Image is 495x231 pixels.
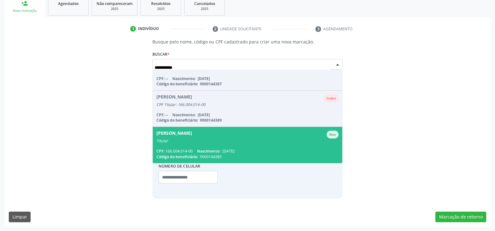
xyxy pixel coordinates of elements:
span: CPF: [156,148,165,154]
label: Número de celular [159,161,200,171]
div: 1 [130,26,136,32]
p: Busque pelo nome, código ou CPF cadastrado para criar uma nova marcação. [152,38,343,45]
small: Ativo [329,133,336,137]
button: Limpar [9,212,31,222]
div: Nova marcação [9,8,41,13]
span: Nascimento: [197,148,220,154]
span: Cancelados [194,1,215,6]
span: 9000144385 [200,154,222,159]
div: 166.004.014-00 [156,148,339,154]
div: Titular [156,138,339,143]
div: [PERSON_NAME] [156,131,192,138]
span: Resolvidos [151,1,171,6]
div: 2025 [145,7,176,11]
span: Código do beneficiário: [156,154,198,159]
div: 2025 [189,7,220,11]
span: Agendados [58,1,79,6]
div: Indivíduo [138,26,159,32]
span: Não compareceram [97,1,133,6]
div: 2025 [97,7,133,11]
label: Buscar [152,49,170,59]
button: Marcação de retorno [435,212,486,222]
span: [DATE] [222,148,235,154]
